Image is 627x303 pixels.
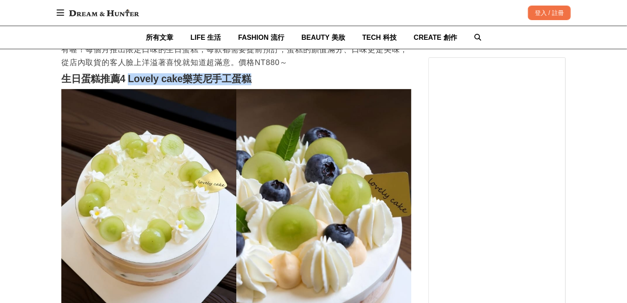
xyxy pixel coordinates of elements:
span: FASHION 流行 [238,34,284,41]
a: CREATE 創作 [414,26,457,49]
a: BEAUTY 美妝 [301,26,345,49]
a: 所有文章 [146,26,173,49]
a: TECH 科技 [362,26,397,49]
span: CREATE 創作 [414,34,457,41]
strong: 生日蛋糕推薦4 Lovely cake樂芙尼手工蛋糕 [61,73,251,84]
span: BEAUTY 美妝 [301,34,345,41]
a: FASHION 流行 [238,26,284,49]
div: 登入 / 註冊 [528,6,571,20]
span: LIFE 生活 [190,34,221,41]
span: 所有文章 [146,34,173,41]
p: 這家蛋糕店結合了MINE DECO生活選品品牌，打造出古董店裡的甜點店，不僅台北有店、台中也有喔！每個月推出限定口味的生日蛋糕，每款都需要提前預訂，蛋糕的顏值滿分、口味更是美味，從店內取貨的客人... [61,30,411,69]
img: Dream & Hunter [65,5,143,21]
span: TECH 科技 [362,34,397,41]
a: LIFE 生活 [190,26,221,49]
